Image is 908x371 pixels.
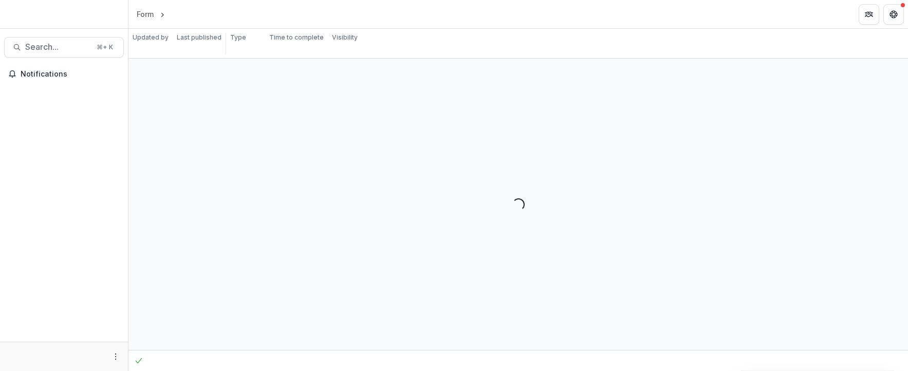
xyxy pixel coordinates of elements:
button: Partners [859,4,879,25]
button: Notifications [4,66,124,82]
nav: breadcrumb [133,7,211,22]
span: Notifications [21,70,120,79]
div: ⌘ + K [95,42,115,53]
div: Form [137,9,154,20]
p: Visibility [332,33,358,42]
p: Time to complete [269,33,324,42]
a: Form [133,7,158,22]
span: Search... [25,42,90,52]
button: More [109,350,122,363]
p: Last published [177,33,221,42]
p: Type [230,33,246,42]
button: Get Help [883,4,904,25]
p: Updated by [133,33,169,42]
button: Search... [4,37,124,58]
